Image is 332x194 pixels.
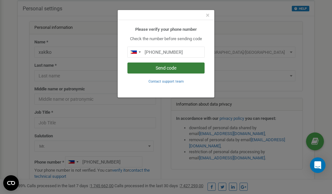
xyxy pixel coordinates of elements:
button: Send code [127,63,205,74]
div: Telephone country code [128,47,143,57]
b: Please verify your phone number [135,27,197,32]
button: Close [206,12,209,19]
span: × [206,11,209,19]
button: Open CMP widget [3,175,19,191]
p: Check the number before sending code [127,36,205,42]
input: 0905 123 4567 [127,47,205,58]
div: Open Intercom Messenger [310,157,326,173]
a: Contact support team [148,79,184,84]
